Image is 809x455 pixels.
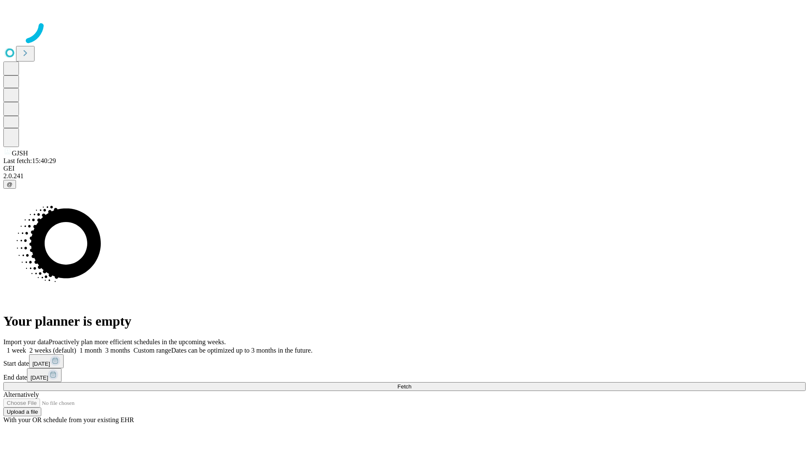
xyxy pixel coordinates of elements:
[3,416,134,423] span: With your OR schedule from your existing EHR
[49,338,226,345] span: Proactively plan more efficient schedules in the upcoming weeks.
[29,347,76,354] span: 2 weeks (default)
[3,382,806,391] button: Fetch
[3,368,806,382] div: End date
[32,361,50,367] span: [DATE]
[3,180,16,189] button: @
[171,347,312,354] span: Dates can be optimized up to 3 months in the future.
[3,407,41,416] button: Upload a file
[30,375,48,381] span: [DATE]
[3,391,39,398] span: Alternatively
[80,347,102,354] span: 1 month
[7,347,26,354] span: 1 week
[27,368,62,382] button: [DATE]
[29,354,64,368] button: [DATE]
[12,150,28,157] span: GJSH
[105,347,130,354] span: 3 months
[397,383,411,390] span: Fetch
[134,347,171,354] span: Custom range
[3,165,806,172] div: GEI
[3,338,49,345] span: Import your data
[3,354,806,368] div: Start date
[3,172,806,180] div: 2.0.241
[7,181,13,187] span: @
[3,157,56,164] span: Last fetch: 15:40:29
[3,313,806,329] h1: Your planner is empty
